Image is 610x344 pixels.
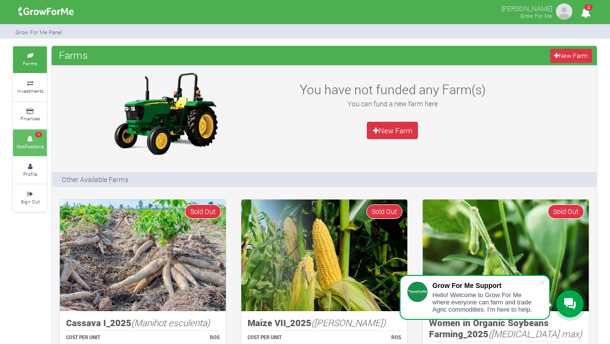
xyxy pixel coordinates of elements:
[548,204,584,218] span: Sold Out
[248,334,316,342] p: COST PER UNIT
[20,115,40,122] small: Finances
[311,316,386,329] i: ([PERSON_NAME])
[185,204,221,218] span: Sold Out
[13,46,47,73] a: Farms
[13,102,47,129] a: Finances
[333,334,401,342] p: ROS
[13,129,47,156] a: 4 Notifications
[23,60,37,67] small: Farms
[66,334,134,342] p: COST PER UNIT
[488,328,582,340] i: ([MEDICAL_DATA] max)
[15,2,77,21] img: growforme image
[35,132,42,138] span: 4
[60,200,226,311] img: growforme image
[555,2,574,21] img: growforme image
[584,4,593,11] span: 4
[15,29,62,36] small: Grow For Me Panel
[23,171,37,177] small: Profile
[248,317,401,329] h5: Maize VII_2025
[56,45,90,65] span: Farms
[432,291,540,313] div: Hello! Welcome to Grow For Me where everyone can farm and trade Agric commodities. I'm here to help.
[288,82,497,97] h3: You have not funded any Farm(s)
[288,99,497,109] p: You can fund a new farm here
[576,9,595,18] a: 4
[550,49,592,63] a: New Farm
[367,122,418,139] a: New Farm
[576,2,595,24] i: Notifications
[21,198,40,205] small: Sign Out
[13,157,47,184] a: Profile
[520,12,552,19] small: Grow For Me
[152,334,220,342] p: ROS
[13,185,47,211] a: Sign Out
[16,143,44,150] small: Notifications
[429,317,582,339] h5: Women in Organic Soybeans Farming_2025
[131,316,210,329] i: (Manihot esculenta)
[366,204,402,218] span: Sold Out
[66,317,220,329] h5: Cassava I_2025
[423,200,589,311] img: growforme image
[105,70,226,157] img: growforme image
[432,282,540,289] div: Grow For Me Support
[241,200,407,311] img: growforme image
[62,174,128,185] p: Other Available Farms
[13,74,47,100] a: Investments
[17,87,43,94] small: Investments
[501,2,552,14] p: [PERSON_NAME]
